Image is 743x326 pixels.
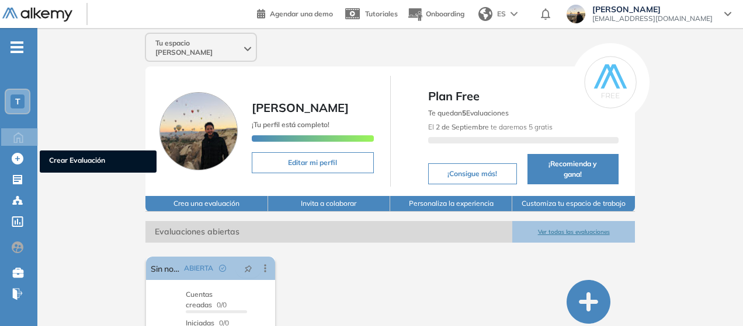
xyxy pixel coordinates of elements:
span: ¡Tu perfil está completo! [252,120,329,129]
span: check-circle [219,265,226,272]
span: Agendar una demo [270,9,333,18]
span: Te quedan Evaluaciones [428,108,509,117]
span: Onboarding [426,9,464,18]
span: pushpin [244,264,252,273]
span: El te daremos 5 gratis [428,122,553,131]
b: 2 de Septiembre [436,122,489,131]
span: 0/0 [186,290,227,309]
button: Onboarding [407,2,464,27]
span: Tu espacio [PERSON_NAME] [155,38,242,57]
span: [PERSON_NAME] [252,100,349,115]
span: T [15,97,20,106]
span: Tutoriales [365,9,398,18]
button: ¡Recomienda y gana! [527,154,619,184]
img: world [478,7,492,21]
b: 5 [462,108,466,117]
button: Crea una evaluación [145,196,268,212]
span: ABIERTA [184,263,213,274]
span: Evaluaciones abiertas [145,221,512,243]
button: Customiza tu espacio de trabajo [512,196,634,212]
img: Foto de perfil [159,92,238,170]
button: pushpin [235,259,261,278]
span: Cuentas creadas [186,290,213,309]
span: [PERSON_NAME] [592,5,713,14]
a: Sin nombre [151,257,179,280]
span: Crear Evaluación [49,155,147,168]
img: Logo [2,8,72,22]
img: arrow [511,12,518,16]
span: ES [497,9,506,19]
i: - [11,46,23,48]
a: Agendar una demo [257,6,333,20]
button: Ver todas las evaluaciones [512,221,634,243]
button: Editar mi perfil [252,152,373,173]
span: Plan Free [428,87,619,105]
button: ¡Consigue más! [428,163,517,184]
button: Personaliza la experiencia [390,196,512,212]
button: Invita a colaborar [268,196,390,212]
span: [EMAIL_ADDRESS][DOMAIN_NAME] [592,14,713,23]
